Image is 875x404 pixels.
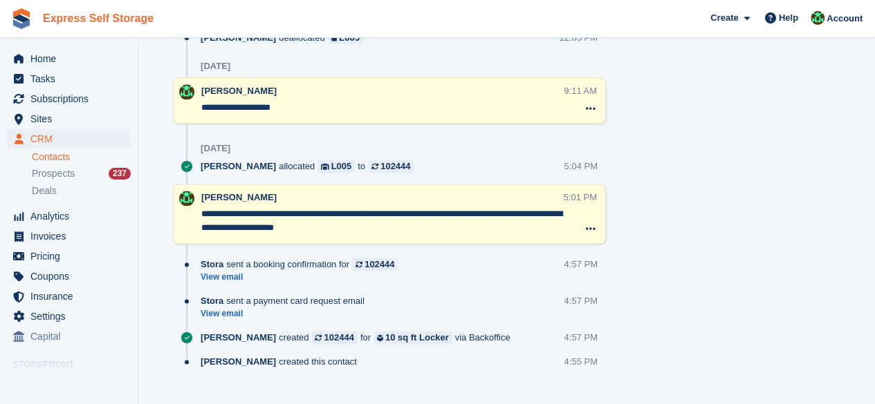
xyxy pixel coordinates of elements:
[30,89,113,108] span: Subscriptions
[811,11,825,25] img: Shakiyra Davis
[12,358,138,372] span: Storefront
[564,355,597,368] div: 4:55 PM
[30,287,113,306] span: Insurance
[11,8,32,29] img: stora-icon-8386f47178a22dfd0bd8f6a31ec36ba5ce8667c1dd55bd0f319d3a0aa187defe.svg
[109,168,131,180] div: 237
[201,331,276,344] span: [PERSON_NAME]
[201,258,223,271] span: Stora
[7,206,131,226] a: menu
[7,227,131,246] a: menu
[7,89,131,108] a: menu
[37,7,159,30] a: Express Self Storage
[201,355,276,368] span: [PERSON_NAME]
[564,84,597,97] div: 9:11 AM
[201,31,276,44] span: [PERSON_NAME]
[201,294,371,307] div: sent a payment card request email
[30,247,113,266] span: Pricing
[30,49,113,68] span: Home
[201,331,517,344] div: created for via Backoffice
[380,160,410,173] div: 102444
[7,129,131,148] a: menu
[179,84,194,99] img: Shakiyra Davis
[7,109,131,128] a: menu
[564,160,597,173] div: 5:04 PM
[317,160,355,173] a: L005
[564,331,597,344] div: 4:57 PM
[311,331,357,344] a: 102444
[564,258,597,271] div: 4:57 PM
[7,287,131,306] a: menu
[179,191,194,206] img: Shakiyra Davis
[30,129,113,148] span: CRM
[7,327,131,346] a: menu
[7,247,131,266] a: menu
[324,331,353,344] div: 102444
[201,160,276,173] span: [PERSON_NAME]
[710,11,738,25] span: Create
[30,307,113,326] span: Settings
[201,143,230,154] div: [DATE]
[7,267,131,286] a: menu
[385,331,449,344] div: 10 sq ft Locker
[564,294,597,307] div: 4:57 PM
[563,191,596,204] div: 5:01 PM
[201,294,223,307] span: Stora
[30,327,113,346] span: Capital
[30,267,113,286] span: Coupons
[201,192,277,202] span: [PERSON_NAME]
[201,271,405,283] a: View email
[201,61,230,72] div: [DATE]
[201,258,405,271] div: sent a booking confirmation for
[32,151,131,164] a: Contacts
[331,160,352,173] div: L005
[559,31,598,44] div: 12:05 PM
[32,184,57,198] span: Deals
[32,167,75,180] span: Prospects
[7,307,131,326] a: menu
[827,12,863,26] span: Account
[201,355,364,368] div: created this contact
[374,331,452,344] a: 10 sq ft Locker
[201,86,277,96] span: [PERSON_NAME]
[30,206,113,226] span: Analytics
[365,258,394,271] div: 102444
[7,49,131,68] a: menu
[352,258,398,271] a: 102444
[201,31,370,44] div: deallocated
[328,31,363,44] a: L005
[32,166,131,181] a: Prospects 237
[30,109,113,128] span: Sites
[201,308,371,320] a: View email
[32,184,131,198] a: Deals
[779,11,798,25] span: Help
[30,227,113,246] span: Invoices
[7,69,131,88] a: menu
[368,160,414,173] a: 102444
[339,31,360,44] div: L005
[201,160,421,173] div: allocated to
[30,69,113,88] span: Tasks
